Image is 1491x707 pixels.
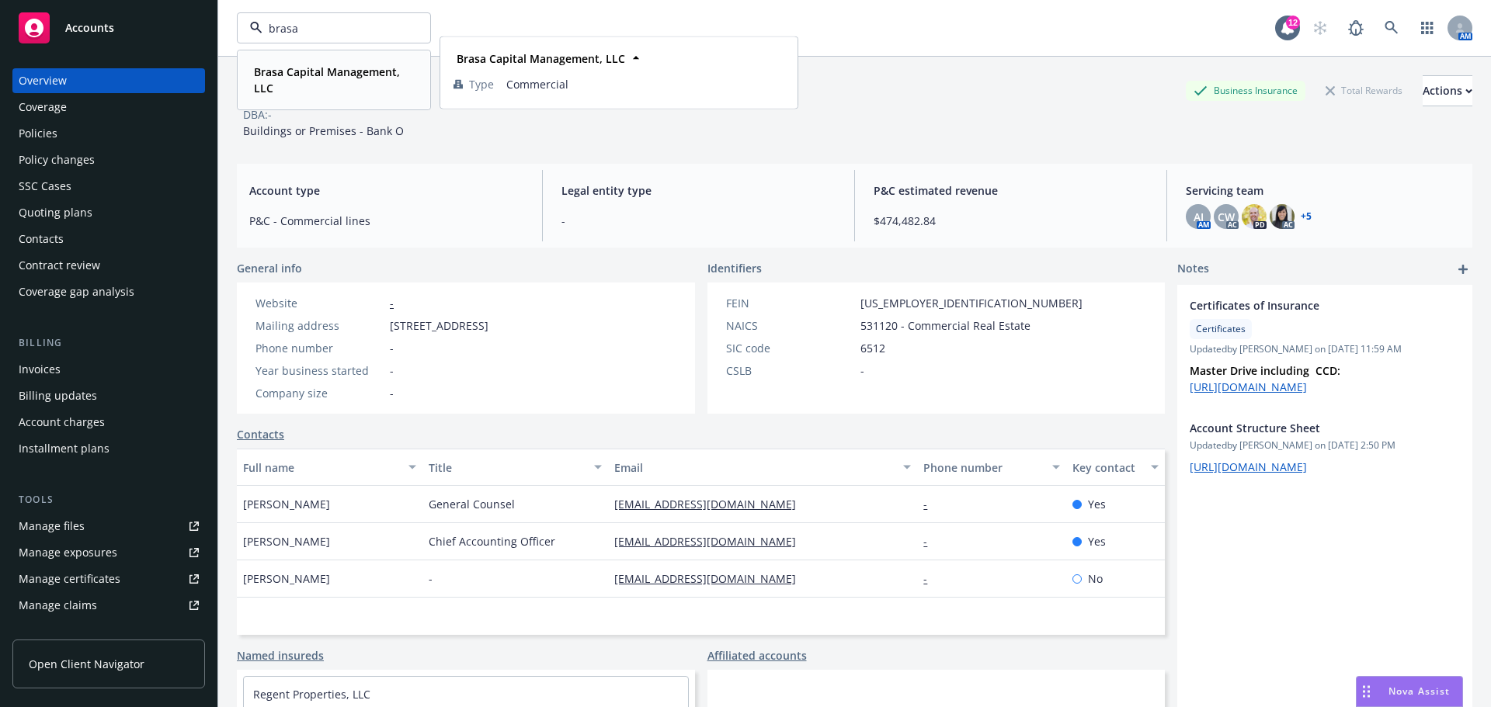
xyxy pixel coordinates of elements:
[255,317,384,334] div: Mailing address
[243,533,330,549] span: [PERSON_NAME]
[12,200,205,225] a: Quoting plans
[917,449,1065,486] button: Phone number
[19,514,85,539] div: Manage files
[12,410,205,435] a: Account charges
[19,436,109,461] div: Installment plans
[422,449,608,486] button: Title
[12,540,205,565] a: Manage exposures
[243,570,330,587] span: [PERSON_NAME]
[860,340,885,356] span: 6512
[29,656,144,672] span: Open Client Navigator
[1072,459,1142,476] div: Key contact
[1270,204,1295,229] img: photo
[19,68,67,93] div: Overview
[249,213,523,229] span: P&C - Commercial lines
[1186,81,1305,100] div: Business Insurance
[429,533,555,549] span: Chief Accounting Officer
[19,227,64,251] div: Contacts
[1412,12,1443,43] a: Switch app
[726,340,854,356] div: SIC code
[1088,533,1106,549] span: Yes
[19,279,134,304] div: Coverage gap analysis
[614,459,894,476] div: Email
[614,497,808,511] a: [EMAIL_ADDRESS][DOMAIN_NAME]
[12,68,205,93] a: Overview
[390,340,394,356] span: -
[12,619,205,644] a: Manage BORs
[923,459,1042,476] div: Phone number
[1196,322,1246,336] span: Certificates
[237,647,324,664] a: Named insureds
[12,357,205,382] a: Invoices
[65,22,114,34] span: Accounts
[12,174,205,199] a: SSC Cases
[923,534,940,549] a: -
[469,76,494,92] span: Type
[1066,449,1165,486] button: Key contact
[429,570,433,587] span: -
[1177,260,1209,279] span: Notes
[1318,81,1410,100] div: Total Rewards
[19,410,105,435] div: Account charges
[19,593,97,618] div: Manage claims
[429,459,585,476] div: Title
[12,593,205,618] a: Manage claims
[874,182,1148,199] span: P&C estimated revenue
[243,106,272,123] div: DBA: -
[12,227,205,251] a: Contacts
[1423,76,1472,106] div: Actions
[1190,420,1420,436] span: Account Structure Sheet
[726,362,854,379] div: CSLB
[1177,407,1472,487] div: Account Structure SheetUpdatedby [PERSON_NAME] on [DATE] 2:50 PM[URL][DOMAIN_NAME]
[237,426,284,442] a: Contacts
[1186,182,1460,199] span: Servicing team
[12,492,205,508] div: Tools
[12,6,205,50] a: Accounts
[1388,684,1450,698] span: Nova Assist
[243,123,404,138] span: Buildings or Premises - Bank O
[19,253,100,278] div: Contract review
[707,260,762,276] span: Identifiers
[12,514,205,539] a: Manage files
[390,317,488,334] span: [STREET_ADDRESS]
[19,95,67,120] div: Coverage
[19,174,71,199] div: SSC Cases
[1190,297,1420,314] span: Certificates of Insurance
[12,567,205,591] a: Manage certificates
[19,567,120,591] div: Manage certificates
[1356,676,1463,707] button: Nova Assist
[390,385,394,401] span: -
[707,647,807,664] a: Affiliated accounts
[1190,363,1340,378] strong: Master Drive including CCD:
[608,449,917,486] button: Email
[1088,570,1103,587] span: No
[19,357,61,382] div: Invoices
[19,383,97,408] div: Billing updates
[254,64,400,95] strong: Brasa Capital Management, LLC
[243,459,399,476] div: Full name
[390,362,394,379] span: -
[253,687,370,702] a: Regent Properties, LLC
[1305,12,1336,43] a: Start snowing
[243,496,330,512] span: [PERSON_NAME]
[1454,260,1472,279] a: add
[237,449,422,486] button: Full name
[1177,285,1472,407] div: Certificates of InsuranceCertificatesUpdatedby [PERSON_NAME] on [DATE] 11:59 AMMaster Drive inclu...
[12,436,205,461] a: Installment plans
[860,362,864,379] span: -
[12,253,205,278] a: Contract review
[561,213,836,229] span: -
[923,497,940,511] a: -
[726,317,854,334] div: NAICS
[19,540,117,565] div: Manage exposures
[1423,75,1472,106] button: Actions
[19,200,92,225] div: Quoting plans
[860,295,1083,311] span: [US_EMPLOYER_IDENTIFICATION_NUMBER]
[726,295,854,311] div: FEIN
[12,147,205,172] a: Policy changes
[262,20,399,36] input: Filter by keyword
[874,213,1148,229] span: $474,482.84
[923,571,940,586] a: -
[237,260,302,276] span: General info
[1286,16,1300,29] div: 12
